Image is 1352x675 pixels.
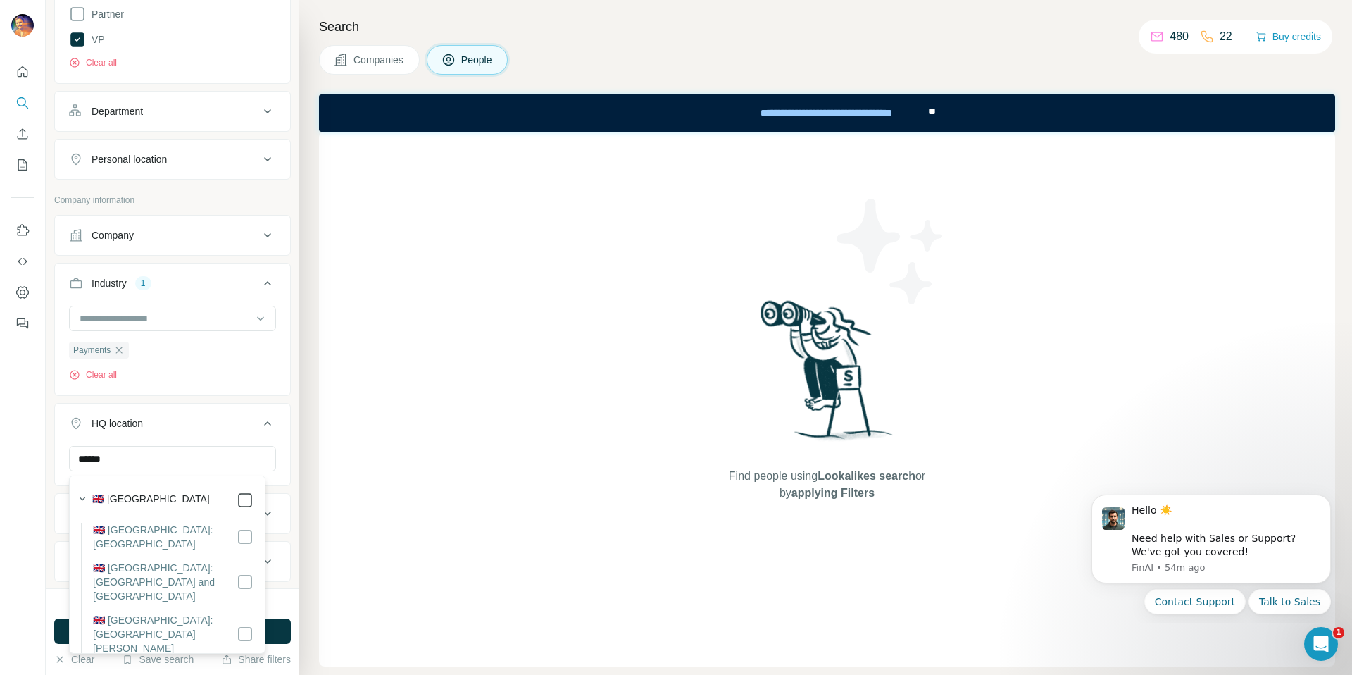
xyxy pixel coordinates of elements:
[92,416,143,431] div: HQ location
[55,266,290,306] button: Industry1
[221,652,291,667] button: Share filters
[818,470,915,482] span: Lookalikes search
[92,276,127,290] div: Industry
[353,53,405,67] span: Companies
[55,545,290,578] button: Employees (size)
[791,487,875,499] span: applying Filters
[319,17,1335,37] h4: Search
[1220,28,1232,45] p: 22
[69,56,117,69] button: Clear all
[55,94,290,128] button: Department
[93,561,237,603] label: 🇬🇧 [GEOGRAPHIC_DATA]: [GEOGRAPHIC_DATA] and [GEOGRAPHIC_DATA]
[55,497,290,531] button: Annual revenue ($)
[92,152,167,166] div: Personal location
[69,369,117,381] button: Clear all
[92,228,134,242] div: Company
[73,344,111,357] span: Payments
[1070,482,1352,623] iframe: Intercom notifications message
[54,619,291,644] button: Run search
[135,277,151,290] div: 1
[54,194,291,206] p: Company information
[86,7,124,21] span: Partner
[11,121,34,147] button: Enrich CSV
[93,613,237,655] label: 🇬🇧 [GEOGRAPHIC_DATA]: [GEOGRAPHIC_DATA][PERSON_NAME]
[461,53,494,67] span: People
[93,523,237,551] label: 🇬🇧 [GEOGRAPHIC_DATA]: [GEOGRAPHIC_DATA]
[319,94,1335,132] iframe: Banner
[1170,28,1189,45] p: 480
[55,218,290,252] button: Company
[86,32,105,47] span: VP
[11,14,34,37] img: Avatar
[1304,627,1338,661] iframe: Intercom live chat
[92,104,143,118] div: Department
[11,218,34,243] button: Use Surfe on LinkedIn
[827,188,954,315] img: Surfe Illustration - Stars
[1333,627,1344,638] span: 1
[11,59,34,85] button: Quick start
[11,249,34,274] button: Use Surfe API
[11,280,34,305] button: Dashboard
[55,142,290,176] button: Personal location
[11,152,34,178] button: My lists
[92,492,210,509] label: 🇬🇧 [GEOGRAPHIC_DATA]
[11,311,34,336] button: Feedback
[122,652,194,667] button: Save search
[754,297,901,454] img: Surfe Illustration - Woman searching with binoculars
[55,407,290,446] button: HQ location
[714,468,939,502] span: Find people using or by
[11,90,34,116] button: Search
[54,652,94,667] button: Clear
[1256,27,1321,47] button: Buy credits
